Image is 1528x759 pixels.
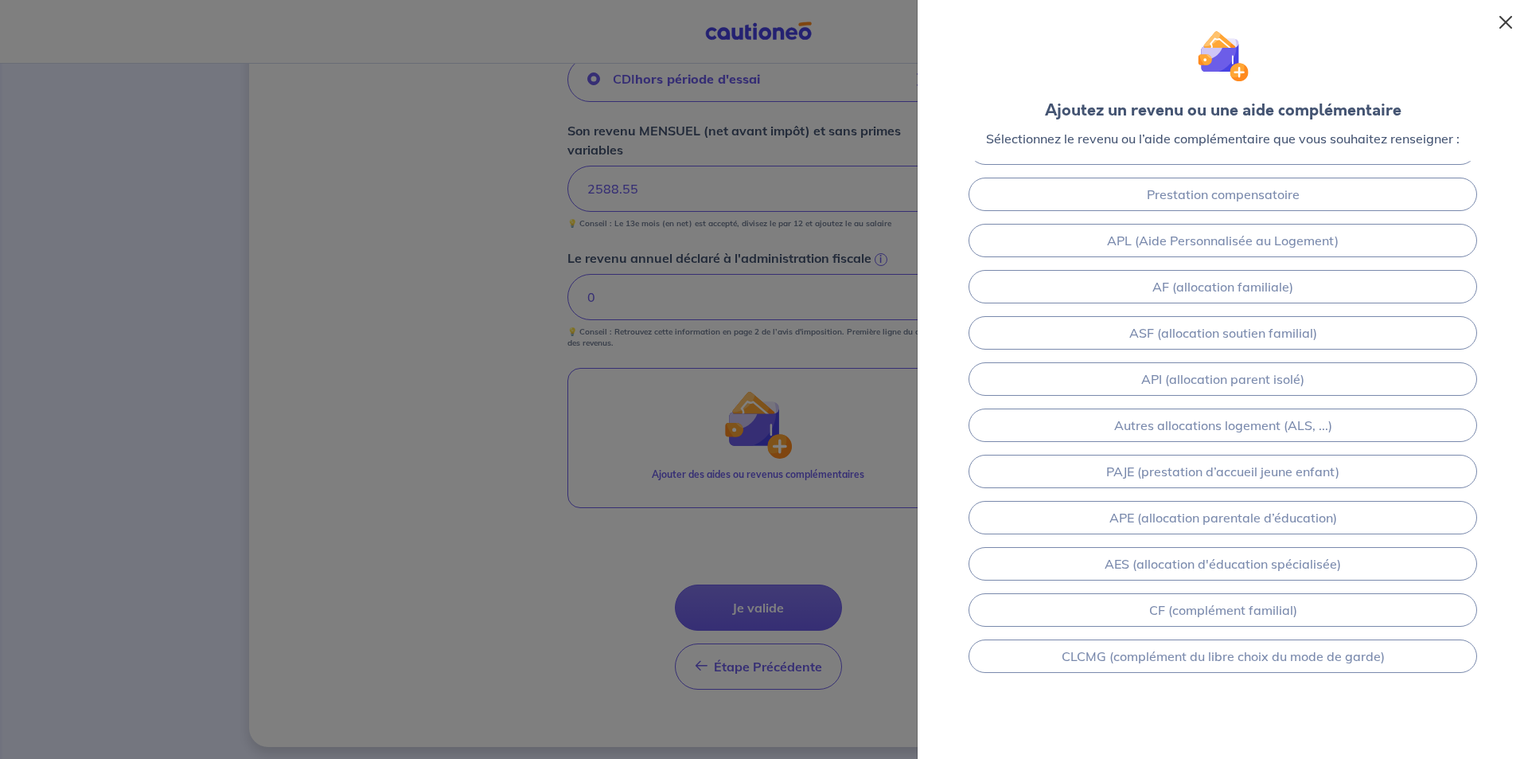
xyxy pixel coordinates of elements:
[969,547,1477,581] a: AES (allocation d'éducation spécialisée)
[969,316,1477,350] a: ASF (allocation soutien familial)
[986,129,1460,148] p: Sélectionnez le revenu ou l’aide complémentaire que vous souhaitez renseigner :
[969,178,1477,211] a: Prestation compensatoire
[969,455,1477,488] a: PAJE (prestation d’accueil jeune enfant)
[969,224,1477,257] a: APL (Aide Personnalisée au Logement)
[969,640,1477,673] a: CLCMG (complément du libre choix du mode de garde)
[969,409,1477,442] a: Autres allocations logement (ALS, ...)
[969,270,1477,303] a: AF (allocation familiale)
[1493,10,1518,35] button: Close
[969,362,1477,396] a: API (allocation parent isolé)
[969,593,1477,627] a: CF (complément familial)
[1197,30,1249,82] img: illu_wallet.svg
[1045,99,1401,123] div: Ajoutez un revenu ou une aide complémentaire
[969,501,1477,534] a: APE (allocation parentale d’éducation)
